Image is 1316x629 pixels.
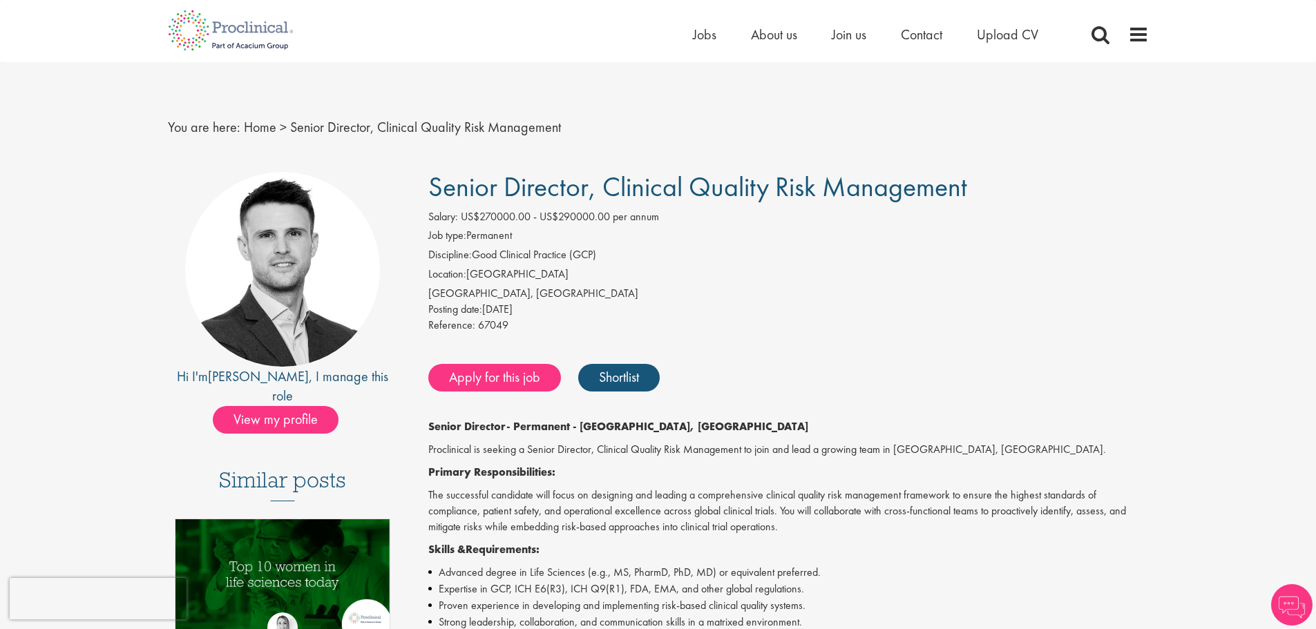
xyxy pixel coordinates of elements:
[428,564,1149,581] li: Advanced degree in Life Sciences (e.g., MS, PharmD, PhD, MD) or equivalent preferred.
[977,26,1038,43] a: Upload CV
[208,367,309,385] a: [PERSON_NAME]
[478,318,508,332] span: 67049
[751,26,797,43] a: About us
[428,597,1149,614] li: Proven experience in developing and implementing risk-based clinical quality systems.
[213,409,352,427] a: View my profile
[10,578,187,619] iframe: reCAPTCHA
[693,26,716,43] a: Jobs
[428,542,466,557] strong: Skills &
[428,487,1149,535] p: The successful candidate will focus on designing and leading a comprehensive clinical quality ris...
[506,419,808,434] strong: - Permanent - [GEOGRAPHIC_DATA], [GEOGRAPHIC_DATA]
[428,209,458,225] label: Salary:
[428,169,967,204] span: Senior Director, Clinical Quality Risk Management
[578,364,660,391] a: Shortlist
[428,286,1149,302] div: [GEOGRAPHIC_DATA], [GEOGRAPHIC_DATA]
[461,209,659,224] span: US$270000.00 - US$290000.00 per annum
[901,26,942,43] a: Contact
[466,542,540,557] strong: Requirements:
[213,406,338,434] span: View my profile
[185,172,380,367] img: imeage of recruiter Joshua Godden
[428,302,1149,318] div: [DATE]
[428,465,555,479] strong: Primary Responsibilities:
[428,267,466,282] label: Location:
[428,442,1149,458] p: Proclinical is seeking a Senior Director, Clinical Quality Risk Management to join and lead a gro...
[428,581,1149,597] li: Expertise in GCP, ICH E6(R3), ICH Q9(R1), FDA, EMA, and other global regulations.
[1271,584,1313,626] img: Chatbot
[219,468,346,501] h3: Similar posts
[428,419,506,434] strong: Senior Director
[168,118,240,136] span: You are here:
[832,26,866,43] a: Join us
[244,118,276,136] a: breadcrumb link
[428,228,466,244] label: Job type:
[428,228,1149,247] li: Permanent
[428,302,482,316] span: Posting date:
[428,267,1149,286] li: [GEOGRAPHIC_DATA]
[280,118,287,136] span: >
[428,364,561,391] a: Apply for this job
[290,118,561,136] span: Senior Director, Clinical Quality Risk Management
[168,367,398,406] div: Hi I'm , I manage this role
[428,318,475,333] label: Reference:
[428,247,472,263] label: Discipline:
[428,247,1149,267] li: Good Clinical Practice (GCP)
